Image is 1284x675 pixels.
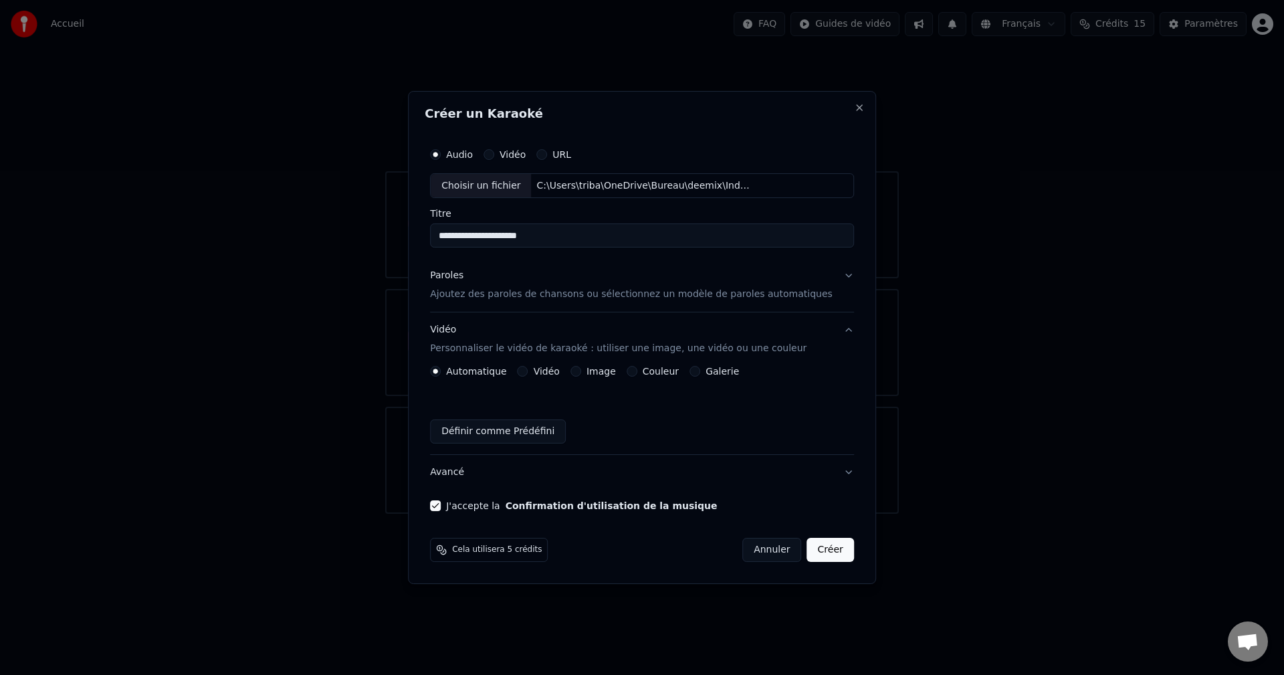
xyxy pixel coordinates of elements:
p: Personnaliser le vidéo de karaoké : utiliser une image, une vidéo ou une couleur [430,342,807,355]
button: VidéoPersonnaliser le vidéo de karaoké : utiliser une image, une vidéo ou une couleur [430,313,854,367]
h2: Créer un Karaoké [425,108,859,120]
button: J'accepte la [506,501,718,510]
label: Audio [446,150,473,159]
label: Image [586,367,616,376]
div: Choisir un fichier [431,174,531,198]
p: Ajoutez des paroles de chansons ou sélectionnez un modèle de paroles automatiques [430,288,833,302]
label: Titre [430,209,854,219]
label: Vidéo [500,150,526,159]
div: Paroles [430,270,463,283]
button: ParolesAjoutez des paroles de chansons ou sélectionnez un modèle de paroles automatiques [430,259,854,312]
button: Définir comme Prédéfini [430,419,566,444]
label: J'accepte la [446,501,717,510]
div: C:\Users\triba\OneDrive\Bureau\deemix\Indochine - L'amour fou.mp3 [532,179,759,193]
label: URL [552,150,571,159]
button: Créer [807,538,854,562]
label: Galerie [706,367,739,376]
div: VidéoPersonnaliser le vidéo de karaoké : utiliser une image, une vidéo ou une couleur [430,366,854,454]
div: Vidéo [430,324,807,356]
label: Couleur [643,367,679,376]
label: Vidéo [534,367,560,376]
button: Annuler [742,538,801,562]
button: Avancé [430,455,854,490]
span: Cela utilisera 5 crédits [452,545,542,555]
label: Automatique [446,367,506,376]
